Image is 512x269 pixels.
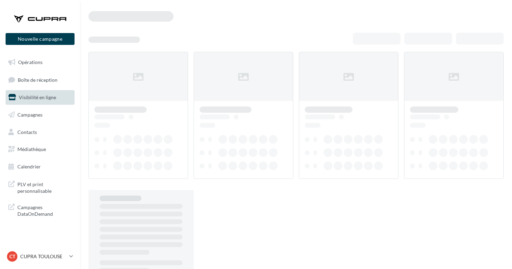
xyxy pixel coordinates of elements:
[6,250,75,263] a: CT CUPRA TOULOUSE
[4,90,76,105] a: Visibilité en ligne
[4,55,76,70] a: Opérations
[19,94,56,100] span: Visibilité en ligne
[4,200,76,220] a: Campagnes DataOnDemand
[4,72,76,87] a: Boîte de réception
[17,129,37,135] span: Contacts
[18,77,57,82] span: Boîte de réception
[17,112,42,118] span: Campagnes
[17,203,72,217] span: Campagnes DataOnDemand
[17,164,41,169] span: Calendrier
[4,159,76,174] a: Calendrier
[18,59,42,65] span: Opérations
[4,108,76,122] a: Campagnes
[17,180,72,195] span: PLV et print personnalisable
[17,146,46,152] span: Médiathèque
[6,33,75,45] button: Nouvelle campagne
[4,125,76,140] a: Contacts
[4,177,76,197] a: PLV et print personnalisable
[9,253,15,260] span: CT
[4,142,76,157] a: Médiathèque
[20,253,67,260] p: CUPRA TOULOUSE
